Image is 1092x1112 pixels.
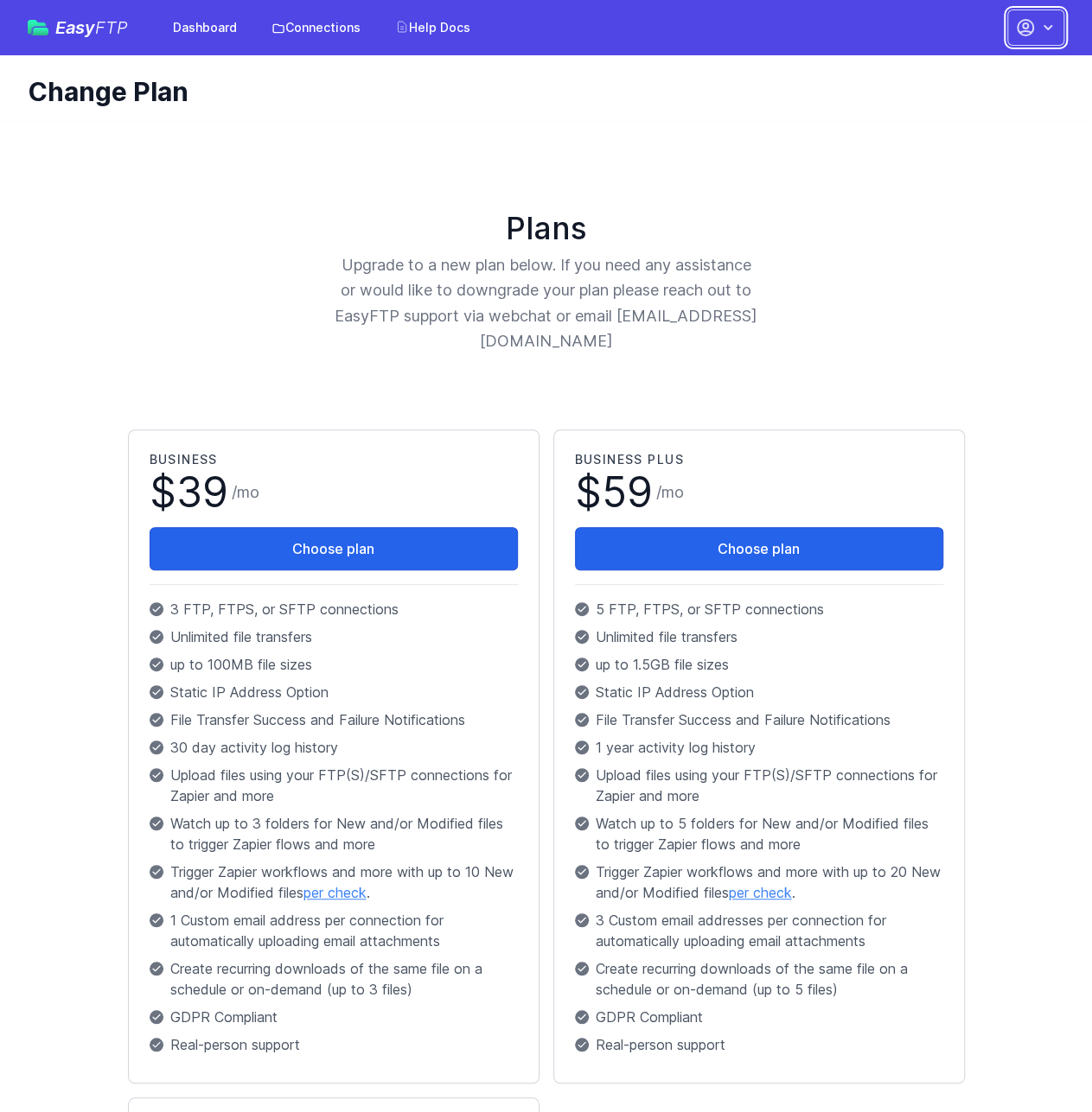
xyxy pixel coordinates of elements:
[121,211,972,245] h1: Plans
[150,910,518,951] p: 1 Custom email address per connection for automatically uploading email attachments
[575,1007,943,1027] p: GDPR Compliant
[575,813,943,855] p: Watch up to 5 folders for New and/or Modified files to trigger Zapier flows and more
[150,626,518,647] p: Unlimited file transfers
[170,861,518,903] span: Trigger Zapier workflows and more with up to 10 New and/or Modified files .
[150,527,518,570] button: Choose plan
[261,12,371,43] a: Connections
[237,483,259,501] span: mo
[150,472,228,513] span: $
[602,467,653,518] span: 59
[575,709,943,730] p: File Transfer Success and Failure Notifications
[28,19,128,36] a: EasyFTP
[334,252,759,353] p: Upgrade to a new plan below. If you need any assistance or would like to downgrade your plan plea...
[1006,1026,1071,1091] iframe: Drift Widget Chat Controller
[575,472,653,513] span: $
[575,527,943,570] button: Choose plan
[150,599,518,620] p: 3 FTP, FTPS, or SFTP connections
[150,737,518,758] p: 30 day activity log history
[729,884,792,901] a: per check
[150,958,518,1000] p: Create recurring downloads of the same file on a schedule or on-demand (up to 3 files)
[150,654,518,675] p: up to 100MB file sizes
[385,12,481,43] a: Help Docs
[176,467,228,518] span: 39
[575,599,943,620] p: 5 FTP, FTPS, or SFTP connections
[55,19,128,36] span: Easy
[656,480,684,505] span: /
[575,682,943,702] p: Static IP Address Option
[575,958,943,1000] p: Create recurring downloads of the same file on a schedule or on-demand (up to 5 files)
[575,737,943,758] p: 1 year activity log history
[28,20,48,35] img: easyftp_logo.png
[575,765,943,806] p: Upload files using your FTP(S)/SFTP connections for Zapier and more
[150,765,518,806] p: Upload files using your FTP(S)/SFTP connections for Zapier and more
[575,910,943,951] p: 3 Custom email addresses per connection for automatically uploading email attachments
[150,813,518,855] p: Watch up to 3 folders for New and/or Modified files to trigger Zapier flows and more
[163,12,247,43] a: Dashboard
[150,709,518,730] p: File Transfer Success and Failure Notifications
[575,1034,943,1055] p: Real-person support
[661,483,684,501] span: mo
[150,1034,518,1055] p: Real-person support
[150,682,518,702] p: Static IP Address Option
[575,451,943,468] h2: Business Plus
[28,76,1050,107] h1: Change Plan
[150,1007,518,1027] p: GDPR Compliant
[575,626,943,647] p: Unlimited file transfers
[95,17,128,38] span: FTP
[150,451,518,468] h2: Business
[303,884,367,901] a: per check
[596,861,943,903] span: Trigger Zapier workflows and more with up to 20 New and/or Modified files .
[575,654,943,675] p: up to 1.5GB file sizes
[232,480,259,505] span: /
